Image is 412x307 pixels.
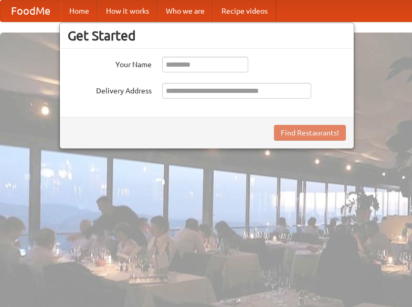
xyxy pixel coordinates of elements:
[1,1,61,22] a: FoodMe
[68,28,346,44] h3: Get Started
[68,57,152,70] label: Your Name
[213,1,276,22] a: Recipe videos
[98,1,157,22] a: How it works
[61,1,98,22] a: Home
[68,83,152,96] label: Delivery Address
[274,125,346,141] button: Find Restaurants!
[157,1,213,22] a: Who we are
